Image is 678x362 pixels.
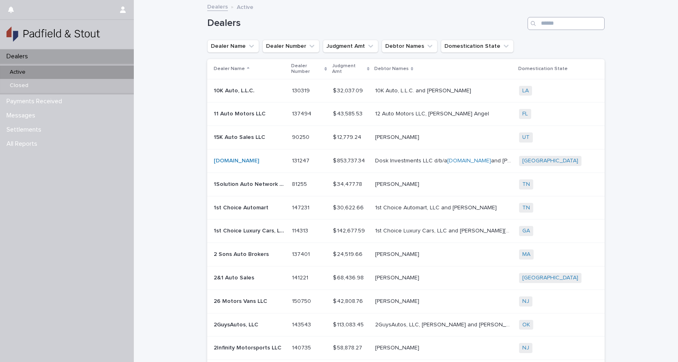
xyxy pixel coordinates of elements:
p: 2&1 Auto Sales [214,273,256,281]
p: $ 12,779.24 [333,132,363,141]
a: FL [522,111,528,117]
p: $ 853,737.34 [333,156,367,164]
p: 90250 [292,132,311,141]
p: 130319 [292,86,311,94]
p: [PERSON_NAME] [375,179,421,188]
p: Dealer Number [291,62,322,77]
p: Active [237,2,253,11]
p: 140735 [292,343,313,351]
p: 2GuysAutos, LLC [214,320,260,328]
p: 137401 [292,249,311,258]
p: 10K Auto, L.L.C. and [PERSON_NAME] [375,86,473,94]
p: Judgment Amt [332,62,365,77]
a: [GEOGRAPHIC_DATA] [522,275,578,281]
p: 10K Auto, L.L.C. [214,86,256,94]
p: Domestication State [518,64,568,73]
tr: 10K Auto, L.L.C.10K Auto, L.L.C. 130319130319 $ 32,037.09$ 32,037.09 10K Auto, L.L.C. and [PERSON... [207,79,605,102]
p: 15K Auto Sales LLC [214,132,267,141]
tr: 2GuysAutos, LLC2GuysAutos, LLC 143543143543 $ 113,083.45$ 113,083.45 2GuysAutos, LLC, [PERSON_NAM... [207,313,605,336]
tr: [DOMAIN_NAME] 131247131247 $ 853,737.34$ 853,737.34 Dosk Investments LLC d/b/a[DOMAIN_NAME]and [P... [207,149,605,172]
p: $ 113,083.45 [333,320,365,328]
tr: 1st Choice Automart1st Choice Automart 147231147231 $ 30,622.66$ 30,622.66 1st Choice Automart, L... [207,196,605,219]
p: 12 Auto Motors LLC, [PERSON_NAME] Angel [375,109,491,117]
p: [PERSON_NAME] [375,273,421,281]
a: OK [522,322,530,328]
h1: Dealers [207,17,524,29]
p: $ 32,037.09 [333,86,365,94]
p: 11 Auto Motors LLC [214,109,267,117]
p: $ 58,878.27 [333,343,364,351]
p: [PERSON_NAME] [375,132,421,141]
p: 2Infinity Motorsports LLC [214,343,283,351]
p: Payments Received [3,98,69,105]
p: Closed [3,82,35,89]
a: [GEOGRAPHIC_DATA] [522,158,578,164]
tr: 1st Choice Luxury Cars, LLC1st Choice Luxury Cars, LLC 114313114313 $ 142,677.59$ 142,677.59 1st ... [207,219,605,243]
tr: 2 Sons Auto Brokers2 Sons Auto Brokers 137401137401 $ 24,519.66$ 24,519.66 [PERSON_NAME][PERSON_N... [207,243,605,266]
input: Search [528,17,605,30]
p: 141221 [292,273,310,281]
p: 2 Sons Auto Brokers [214,249,270,258]
p: 1st Choice Automart, LLC and [PERSON_NAME] [375,203,498,211]
a: NJ [522,298,529,305]
a: GA [522,228,530,234]
p: 81255 [292,179,309,188]
p: $ 34,477.78 [333,179,364,188]
p: [PERSON_NAME] [375,343,421,351]
p: Active [3,69,32,76]
p: $ 24,519.66 [333,249,364,258]
tr: 1Solution Auto Network LLC1Solution Auto Network LLC 8125581255 $ 34,477.78$ 34,477.78 [PERSON_NA... [207,172,605,196]
button: Dealer Name [207,40,259,53]
tr: 11 Auto Motors LLC11 Auto Motors LLC 137494137494 $ 43,585.53$ 43,585.53 12 Auto Motors LLC, [PER... [207,102,605,126]
p: Dealer Name [214,64,245,73]
p: 143543 [292,320,313,328]
p: [PERSON_NAME] [375,296,421,305]
p: $ 42,808.76 [333,296,365,305]
p: $ 30,622.66 [333,203,365,211]
button: Domestication State [441,40,514,53]
p: Dosk Investments LLC d/b/a and [PERSON_NAME] [375,156,514,164]
p: 1st Choice Luxury Cars, LLC and [PERSON_NAME][DEMOGRAPHIC_DATA] [375,226,514,234]
p: 137494 [292,109,313,117]
a: Dealers [207,2,228,11]
a: TN [522,204,530,211]
p: Messages [3,112,42,119]
p: Settlements [3,126,48,134]
p: 131247 [292,156,311,164]
tr: 26 Motors Vans LLC26 Motors Vans LLC 150750150750 $ 42,808.76$ 42,808.76 [PERSON_NAME][PERSON_NAM... [207,290,605,313]
p: 1st Choice Automart [214,203,270,211]
p: 26 Motors Vans LLC [214,296,269,305]
p: 1Solution Auto Network LLC [214,179,287,188]
button: Debtor Names [382,40,438,53]
a: LA [522,87,529,94]
p: 1st Choice Luxury Cars, LLC [214,226,287,234]
p: $ 68,436.98 [333,273,365,281]
p: Dealers [3,53,34,60]
button: Dealer Number [262,40,320,53]
p: $ 142,677.59 [333,226,367,234]
p: All Reports [3,140,44,148]
a: [DOMAIN_NAME] [447,158,491,164]
p: $ 43,585.53 [333,109,364,117]
img: gSPaZaQw2XYDTaYHK8uQ [6,26,100,43]
a: [DOMAIN_NAME] [214,158,259,164]
a: UT [522,134,530,141]
p: 150750 [292,296,313,305]
button: Judgment Amt [323,40,378,53]
tr: 2Infinity Motorsports LLC2Infinity Motorsports LLC 140735140735 $ 58,878.27$ 58,878.27 [PERSON_NA... [207,336,605,360]
p: Debtor Names [374,64,409,73]
p: 114313 [292,226,310,234]
tr: 15K Auto Sales LLC15K Auto Sales LLC 9025090250 $ 12,779.24$ 12,779.24 [PERSON_NAME][PERSON_NAME] UT [207,126,605,149]
a: MA [522,251,530,258]
p: [PERSON_NAME] [375,249,421,258]
p: 147231 [292,203,311,211]
a: NJ [522,345,529,351]
p: 2GuysAutos, LLC, Jordan Macias Ramos and Jesus Alfredo Soto-Parra [375,320,514,328]
tr: 2&1 Auto Sales2&1 Auto Sales 141221141221 $ 68,436.98$ 68,436.98 [PERSON_NAME][PERSON_NAME] [GEOG... [207,266,605,290]
a: TN [522,181,530,188]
